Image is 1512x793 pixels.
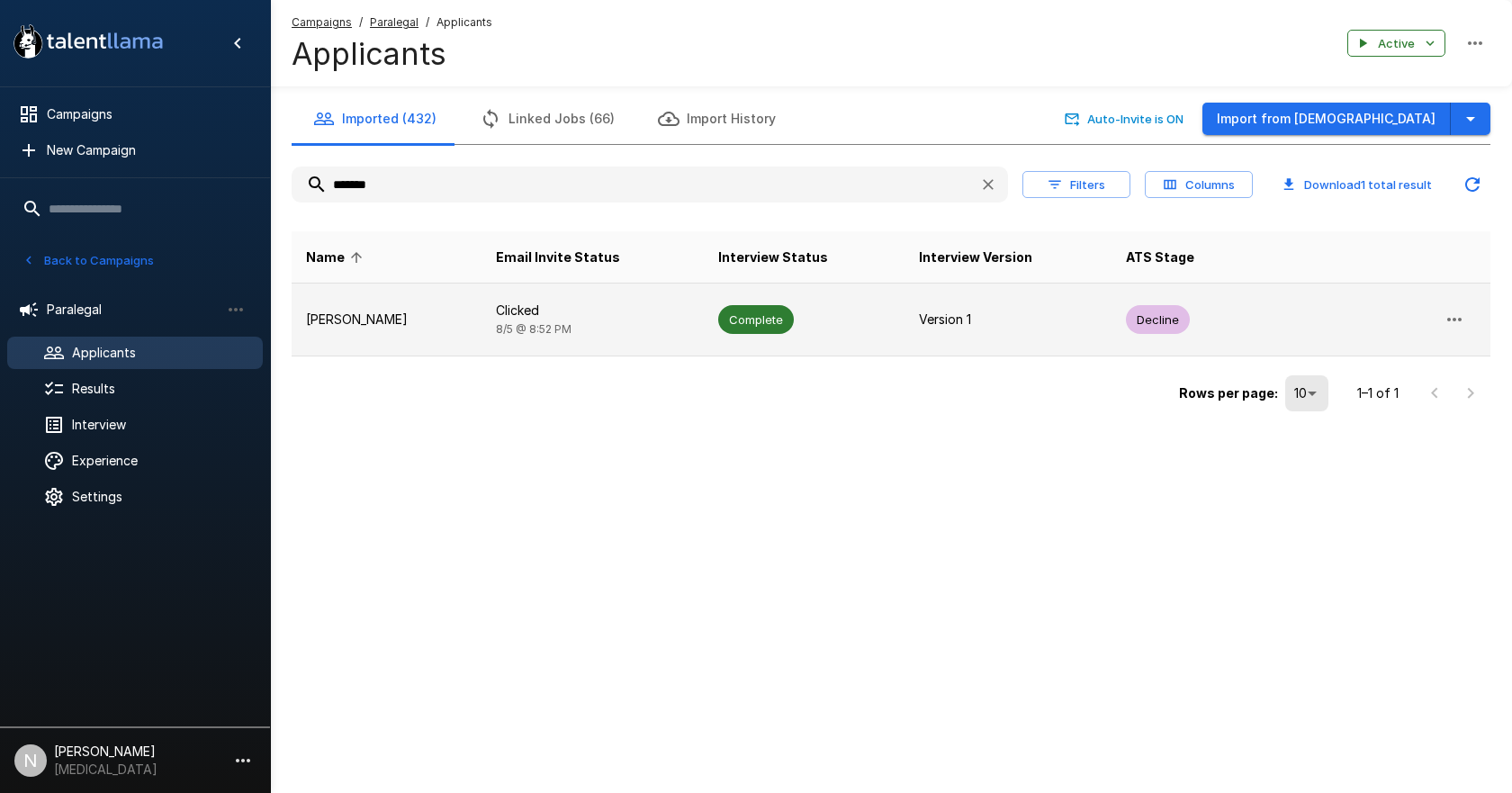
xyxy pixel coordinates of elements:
h4: Applicants [292,35,492,73]
span: Interview Version [919,247,1032,268]
span: ATS Stage [1126,247,1194,268]
button: Import from [DEMOGRAPHIC_DATA] [1202,103,1451,136]
p: [PERSON_NAME] [306,311,467,329]
u: Campaigns [292,15,352,29]
button: Import History [636,94,797,144]
span: Interview Status [718,247,828,268]
span: Email Invite Status [496,247,620,268]
p: 1–1 of 1 [1357,384,1399,402]
p: Rows per page: [1179,384,1278,402]
span: Decline [1126,311,1190,329]
p: Clicked [496,302,689,320]
button: Active [1347,30,1445,58]
button: Imported (432) [292,94,458,144]
button: Columns [1145,171,1253,199]
div: 10 [1285,375,1328,411]
span: Applicants [436,14,492,32]
p: Version 1 [919,311,1097,329]
button: Updated Today - 1:27 PM [1454,167,1490,203]
span: Complete [718,311,794,329]
span: / [426,14,429,32]
u: Paralegal [370,15,418,29]
button: Linked Jobs (66) [458,94,636,144]
span: / [359,14,363,32]
span: Name [306,247,368,268]
span: 8/5 @ 8:52 PM [496,322,571,336]
button: Download1 total result [1267,171,1447,199]
button: Auto-Invite is ON [1061,105,1188,133]
button: Filters [1022,171,1130,199]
